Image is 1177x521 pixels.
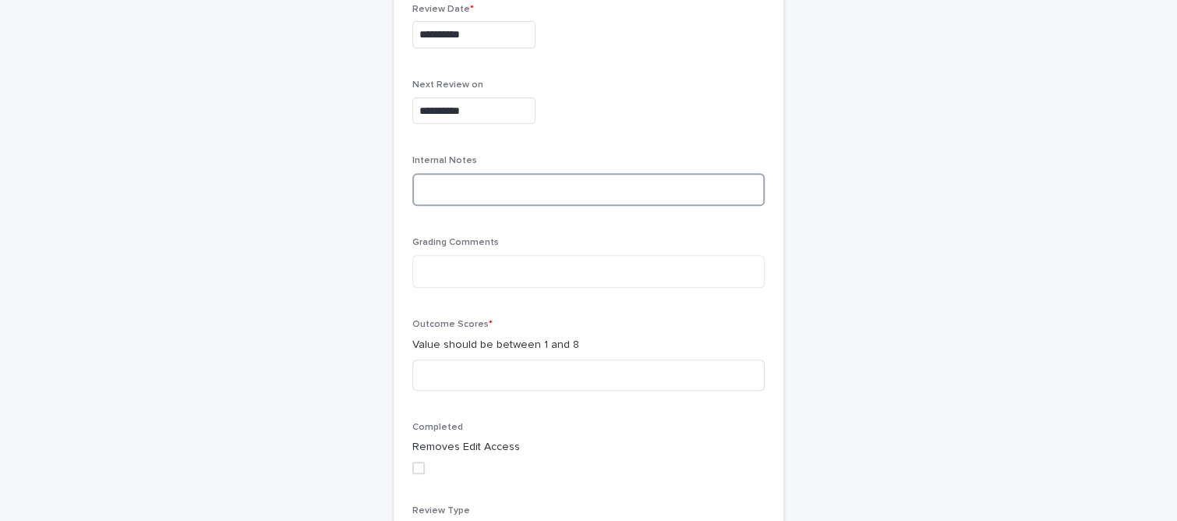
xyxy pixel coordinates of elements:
span: Completed [412,423,463,432]
span: Next Review on [412,80,483,90]
p: Removes Edit Access [412,439,765,455]
span: Internal Notes [412,156,477,165]
span: Review Date [412,5,474,14]
span: Grading Comments [412,238,499,247]
p: Value should be between 1 and 8 [412,337,765,353]
span: Outcome Scores [412,320,493,329]
span: Review Type [412,506,470,516]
